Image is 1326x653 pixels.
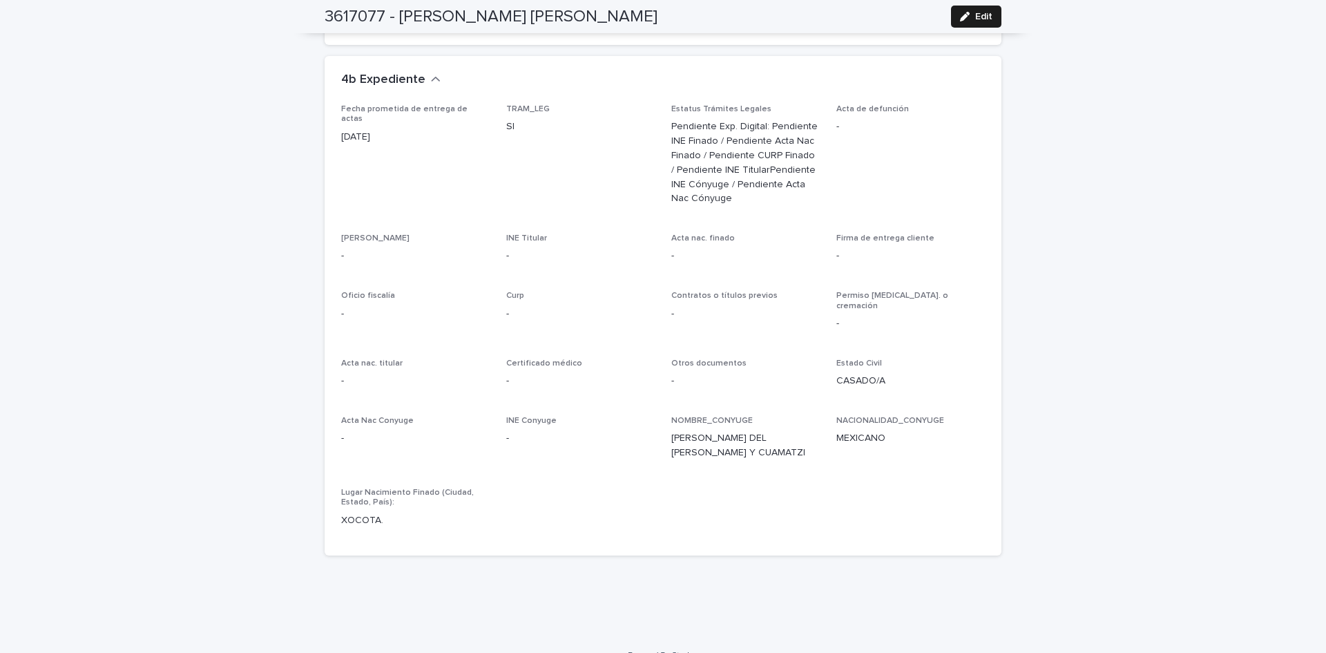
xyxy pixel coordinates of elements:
[506,292,524,300] span: Curp
[341,105,468,123] span: Fecha prometida de entrega de actas
[341,249,490,263] p: -
[506,374,655,388] p: -
[836,417,944,425] span: NACIONALIDAD_CONYUGE
[836,120,985,134] p: -
[341,73,425,88] h2: 4b Expediente
[671,307,820,321] p: -
[506,120,655,134] p: SI
[341,292,395,300] span: Oficio fiscalía
[836,105,909,113] span: Acta de defunción
[341,431,490,446] p: -
[836,249,985,263] p: -
[506,249,655,263] p: -
[341,234,410,243] span: [PERSON_NAME]
[506,417,557,425] span: INE Conyuge
[341,417,414,425] span: Acta Nac Conyuge
[671,359,747,368] span: Otros documentos
[341,374,490,388] p: -
[506,431,655,446] p: -
[671,120,820,206] p: Pendiente Exp. Digital: Pendiente INE Finado / Pendiente Acta Nac Finado / Pendiente CURP Finado ...
[325,7,657,27] h2: 3617077 - [PERSON_NAME] [PERSON_NAME]
[341,359,403,368] span: Acta nac. titular
[836,431,985,446] p: MEXICANO
[506,307,655,321] p: -
[671,431,820,460] p: [PERSON_NAME] DEL [PERSON_NAME] Y CUAMATZI
[836,292,948,310] span: Permiso [MEDICAL_DATA]. o cremación
[506,234,547,243] span: INE Titular
[836,234,934,243] span: Firma de entrega cliente
[341,307,490,321] p: -
[836,359,882,368] span: Estado Civil
[341,513,490,528] p: XOCOTA.
[341,73,441,88] button: 4b Expediente
[671,374,820,388] p: -
[975,12,992,21] span: Edit
[341,130,490,144] p: [DATE]
[951,6,1001,28] button: Edit
[671,249,820,263] p: -
[506,359,582,368] span: Certificado médico
[671,417,753,425] span: NOMBRE_CONYUGE
[341,489,474,507] span: Lugar Nacimiento Finado (Ciudad, Estado, País):
[836,374,985,388] p: CASADO/A
[506,105,550,113] span: TRAM_LEG
[671,234,735,243] span: Acta nac. finado
[671,105,771,113] span: Estatus Trámites Legales
[836,316,985,331] p: -
[671,292,778,300] span: Contratos o títulos previos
